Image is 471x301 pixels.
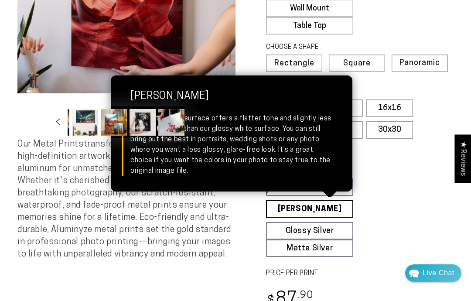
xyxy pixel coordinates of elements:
[366,121,413,139] label: 30x30
[399,59,440,67] span: Panoramic
[343,60,371,68] span: Square
[298,291,314,301] sup: .90
[405,264,461,282] div: Chat widget toggle
[185,113,205,132] button: Slide right
[274,60,314,68] span: Rectangle
[48,113,68,132] button: Slide left
[266,43,375,52] legend: CHOOSE A SHAPE
[266,17,353,34] label: Table Top
[454,134,471,183] div: Click to open Judge.me floating reviews tab
[266,269,454,279] label: PRICE PER PRINT
[266,222,353,239] a: Glossy Silver
[158,109,184,136] button: Load image 7 in gallery view
[366,99,413,117] label: 16x16
[266,239,353,257] a: Matte Silver
[101,109,127,136] button: Load image 5 in gallery view
[130,91,333,113] strong: [PERSON_NAME]
[423,264,454,282] div: Contact Us Directly
[72,109,98,136] button: Load image 4 in gallery view
[17,140,233,259] span: Our Metal Prints transform your photos into vivid, high-definition artwork infused directly onto ...
[266,200,353,218] a: [PERSON_NAME]
[130,109,156,136] button: Load image 6 in gallery view
[130,113,333,176] div: Our matte white surface offers a flatter tone and slightly less color saturation than our glossy ...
